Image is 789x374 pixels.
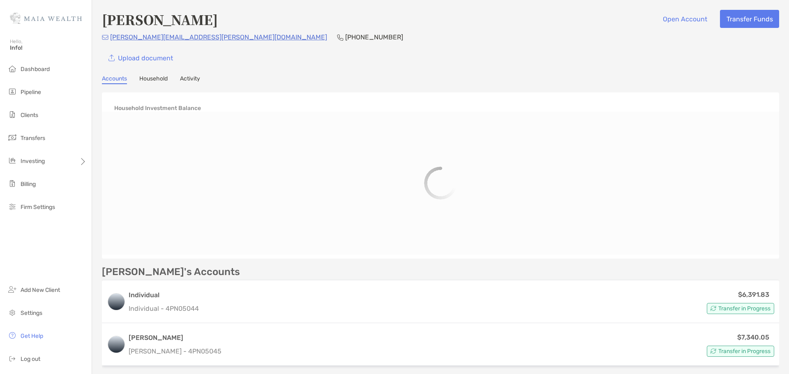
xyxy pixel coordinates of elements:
[720,10,779,28] button: Transfer Funds
[738,289,769,300] p: $6,391.83
[21,135,45,142] span: Transfers
[114,105,201,112] h4: Household Investment Balance
[10,3,82,33] img: Zoe Logo
[129,333,221,343] h3: [PERSON_NAME]
[7,64,17,73] img: dashboard icon
[129,303,199,314] p: Individual - 4PN05044
[7,87,17,96] img: pipeline icon
[139,75,168,84] a: Household
[102,35,108,40] img: Email Icon
[129,346,221,356] p: [PERSON_NAME] - 4PN05045
[7,353,17,363] img: logout icon
[129,290,199,300] h3: Individual
[21,112,38,119] span: Clients
[21,89,41,96] span: Pipeline
[7,202,17,211] img: firm-settings icon
[7,156,17,165] img: investing icon
[110,32,327,42] p: [PERSON_NAME][EMAIL_ADDRESS][PERSON_NAME][DOMAIN_NAME]
[21,333,43,340] span: Get Help
[21,66,50,73] span: Dashboard
[7,133,17,142] img: transfers icon
[7,285,17,294] img: add_new_client icon
[102,49,179,67] a: Upload document
[711,305,716,311] img: Account Status icon
[108,336,125,353] img: logo account
[108,55,115,62] img: button icon
[7,330,17,340] img: get-help icon
[718,349,771,353] span: Transfer in Progress
[102,10,218,29] h4: [PERSON_NAME]
[337,34,344,41] img: Phone Icon
[345,32,403,42] p: [PHONE_NUMBER]
[7,307,17,317] img: settings icon
[10,44,87,51] span: Info!
[21,310,42,317] span: Settings
[21,181,36,188] span: Billing
[7,110,17,119] img: clients icon
[718,306,771,311] span: Transfer in Progress
[21,204,55,211] span: Firm Settings
[180,75,200,84] a: Activity
[102,267,240,277] p: [PERSON_NAME]'s Accounts
[102,75,127,84] a: Accounts
[711,348,716,354] img: Account Status icon
[21,158,45,165] span: Investing
[7,179,17,188] img: billing icon
[21,356,40,363] span: Log out
[737,332,769,342] p: $7,340.05
[656,10,713,28] button: Open Account
[21,287,60,294] span: Add New Client
[108,294,125,310] img: logo account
